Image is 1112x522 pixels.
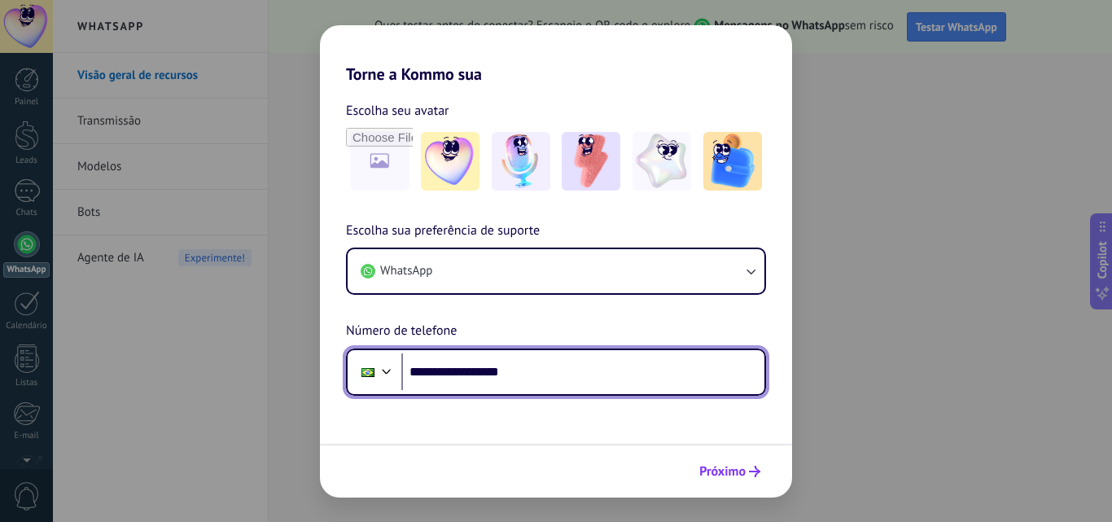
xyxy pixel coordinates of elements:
span: Escolha seu avatar [346,100,449,121]
img: -1.jpeg [421,132,479,191]
h2: Torne a Kommo sua [320,25,792,84]
img: -3.jpeg [562,132,620,191]
div: Brazil: + 55 [352,355,383,389]
span: Número de telefone [346,321,457,342]
span: Escolha sua preferência de suporte [346,221,540,242]
img: -2.jpeg [492,132,550,191]
button: WhatsApp [348,249,764,293]
button: Próximo [692,458,768,485]
span: Próximo [699,466,746,477]
img: -4.jpeg [633,132,691,191]
img: -5.jpeg [703,132,762,191]
span: WhatsApp [380,263,432,279]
